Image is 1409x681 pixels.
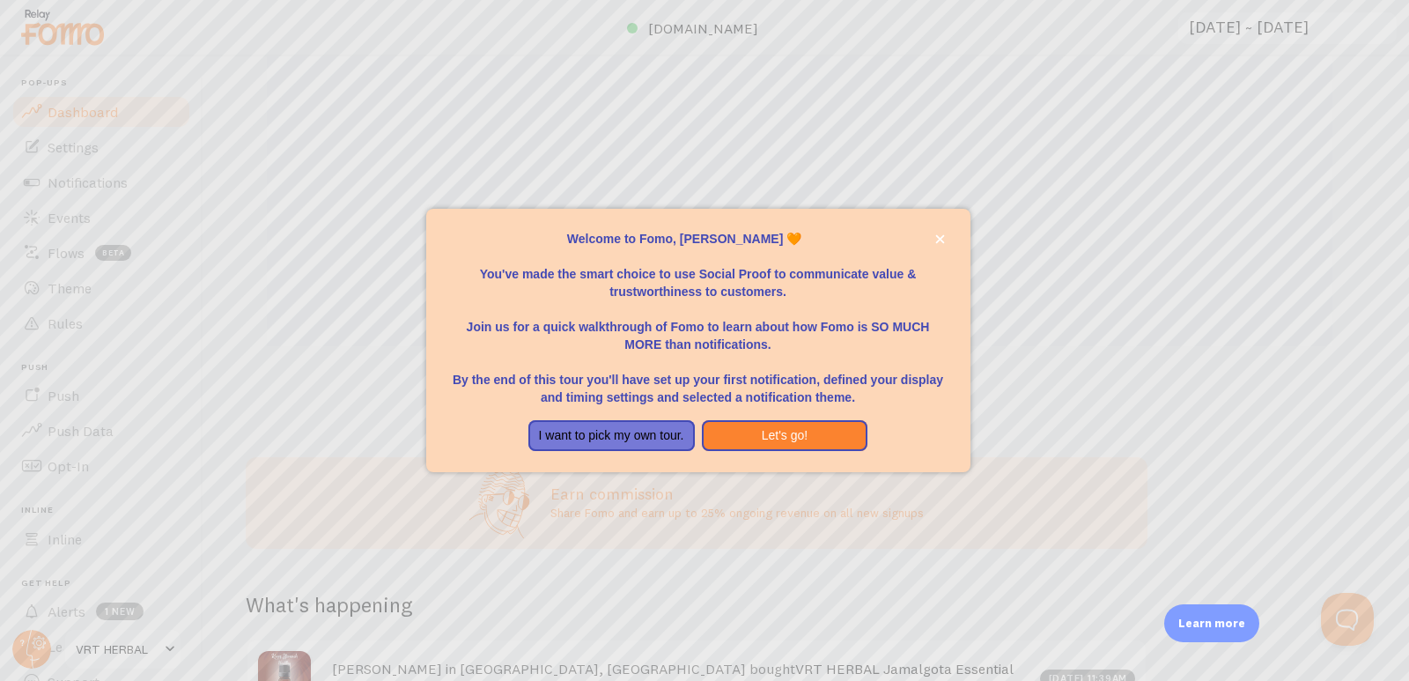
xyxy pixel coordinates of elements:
p: Learn more [1178,615,1245,632]
p: Welcome to Fomo, [PERSON_NAME] 🧡 [447,230,949,248]
div: Learn more [1164,604,1259,642]
p: By the end of this tour you'll have set up your first notification, defined your display and timi... [447,353,949,406]
p: You've made the smart choice to use Social Proof to communicate value & trustworthiness to custom... [447,248,949,300]
button: Let's go! [702,420,868,452]
button: I want to pick my own tour. [528,420,695,452]
button: close, [931,230,949,248]
div: Welcome to Fomo, vinay gupta 🧡You&amp;#39;ve made the smart choice to use Social Proof to communi... [426,209,970,473]
p: Join us for a quick walkthrough of Fomo to learn about how Fomo is SO MUCH MORE than notifications. [447,300,949,353]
